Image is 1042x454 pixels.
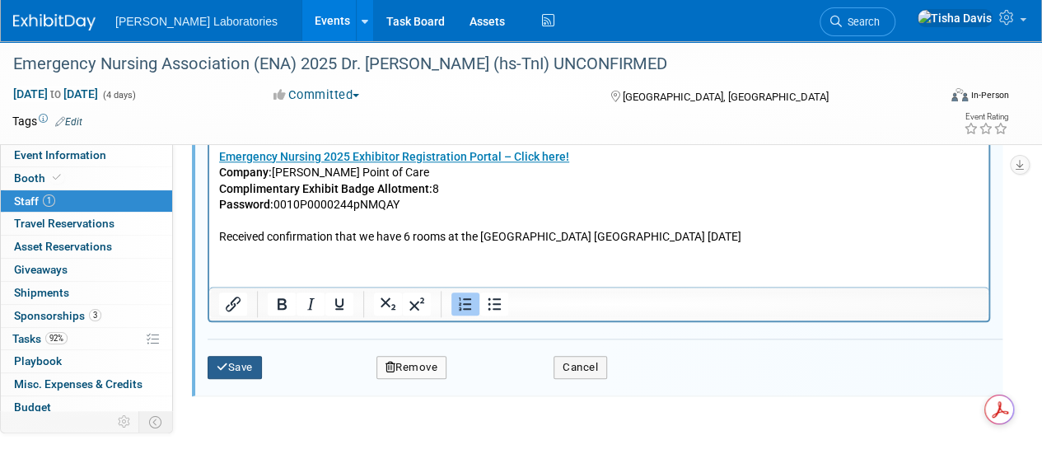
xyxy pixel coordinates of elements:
img: Tisha Davis [917,9,993,27]
a: Staff1 [1,190,172,213]
b: Complimentary Exhibit Badge Allotment: [10,298,223,311]
a: Asset Reservations [1,236,172,258]
img: ExhibitDay [13,14,96,30]
span: Event Information [14,148,106,161]
div: Event Rating [964,113,1008,121]
button: Insert/edit link [219,293,247,316]
span: 1 [43,194,55,207]
span: Booth [14,171,64,185]
button: Superscript [403,293,431,316]
a: Booth [1,167,172,190]
li: [PERSON_NAME], District Sales Manager (per Jad) - confirmed; Booth badge [43,71,770,87]
div: In-Person [970,89,1009,101]
a: Budget [1,396,172,419]
span: Search [842,16,880,28]
li: [PERSON_NAME], Marketing [43,23,770,40]
span: Budget [14,400,51,414]
a: Search [820,7,895,36]
td: Tags [12,113,82,129]
b: Company: [10,282,63,295]
a: Travel Reservations [1,213,172,235]
li: ON LEAVE - [PERSON_NAME], Emergency Medicine Executive (per Jad) - confirmed; Booth badge (new EM... [43,87,770,104]
li: [PERSON_NAME] (confirmed [DATE]) Did he purchase his badge? [43,168,770,185]
a: Shipments [1,282,172,304]
span: Asset Reservations [14,240,112,253]
a: Tasks92% [1,328,172,350]
li: [PERSON_NAME] (added [DATE]) [43,152,770,168]
a: Giveaways [1,259,172,281]
span: Travel Reservations [14,217,114,230]
td: Personalize Event Tab Strip [110,411,139,433]
span: 3 [89,309,101,321]
a: Emergency Nursing 2025 Exhibitor Registration Portal – Click here! [10,266,360,279]
button: Save [208,356,262,379]
button: Committed [268,87,366,104]
span: Playbook [14,354,62,367]
a: Edit [55,116,82,128]
span: Shipments [14,286,69,299]
li: [PERSON_NAME], Point of Care Solution Specialist (per Jad) - confirmed; Booth badge. Will NOT req... [43,104,770,120]
li: Dr. XXX (speaker) Booth badge (TBI) WE HAVE NO TBI SPEAKER [43,217,770,233]
span: Misc. Expenses & Credits [14,377,143,391]
li: [PERSON_NAME], Technical Sales Senior Representative ([PERSON_NAME]) - confirmed; Booth badge [43,136,770,152]
li: [PERSON_NAME] (confirmed [DATE]) [43,200,770,217]
span: [GEOGRAPHIC_DATA], [GEOGRAPHIC_DATA] [622,91,828,103]
div: Event Format [863,86,1009,110]
button: Bullet list [480,293,508,316]
li: ON LEAVE - [PERSON_NAME], Marketing Manager (US Marketing) ON LEAVE [43,7,770,23]
a: Misc. Expenses & Credits [1,373,172,395]
button: Remove [376,356,447,379]
li: [PERSON_NAME] (confirmed [DATE]) [43,185,770,201]
button: Italic [297,293,325,316]
a: Sponsorships3 [1,305,172,327]
span: 92% [45,332,68,344]
li: [PERSON_NAME] (per [PERSON_NAME]) - confirmed; Booth badge (leaving early [DATE]) [43,55,770,72]
body: Rich Text Area. Press ALT-0 for help. [9,7,771,362]
span: (4 days) [101,90,136,101]
td: Toggle Event Tabs [139,411,173,433]
p: [PERSON_NAME] Point of Care 8 0010P0000244pNMQAY Received confirmation that we have 6 rooms at th... [10,249,770,362]
span: [PERSON_NAME] Laboratories [115,15,278,28]
button: Cancel [554,356,607,379]
a: Playbook [1,350,172,372]
button: Bold [268,293,296,316]
span: Sponsorships [14,309,101,322]
button: Subscript [374,293,402,316]
button: Numbered list [451,293,479,316]
li: [PERSON_NAME], Point of Care Solution Specialist (per Jad) - confirmed; Booth badge [43,119,770,136]
img: Format-Inperson.png [951,88,968,101]
b: Password: [10,314,64,327]
span: Giveaways [14,263,68,276]
div: Emergency Nursing Association (ENA) 2025 Dr. [PERSON_NAME] (hs-TnI) UNCONFIRMED [7,49,924,79]
span: to [48,87,63,101]
span: [DATE] [DATE] [12,87,99,101]
button: Underline [325,293,353,316]
li: [PERSON_NAME], Marketing Manager (US Marketing) [43,39,770,55]
span: Tasks [12,332,68,345]
a: Event Information [1,144,172,166]
li: Dr. [PERSON_NAME] (speaker) Booth badge (hs-TnI) [43,232,770,249]
span: Staff [14,194,55,208]
i: Booth reservation complete [53,173,61,182]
